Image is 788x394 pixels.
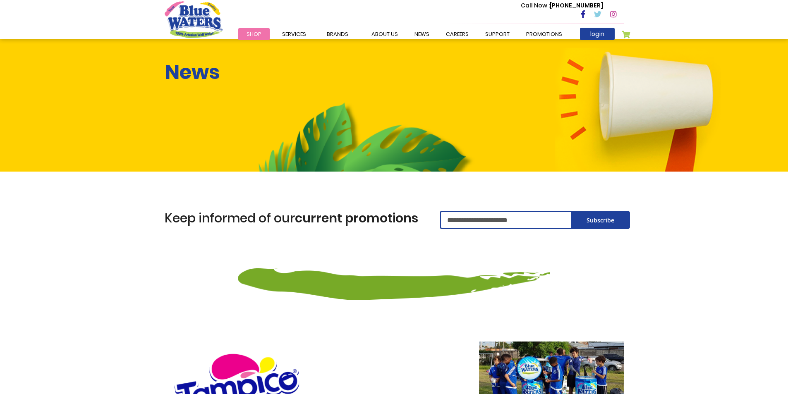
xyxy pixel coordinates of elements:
[363,28,406,40] a: about us
[247,30,261,38] span: Shop
[165,211,427,226] h1: Keep informed of our
[238,242,550,300] img: decor
[295,209,418,227] span: current promotions
[587,216,614,224] span: Subscribe
[521,1,603,10] p: [PHONE_NUMBER]
[521,1,550,10] span: Call Now :
[327,30,348,38] span: Brands
[518,28,570,40] a: Promotions
[580,28,615,40] a: login
[438,28,477,40] a: careers
[165,1,223,38] a: store logo
[477,28,518,40] a: support
[406,28,438,40] a: News
[282,30,306,38] span: Services
[571,211,630,229] button: Subscribe
[165,60,220,84] h1: News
